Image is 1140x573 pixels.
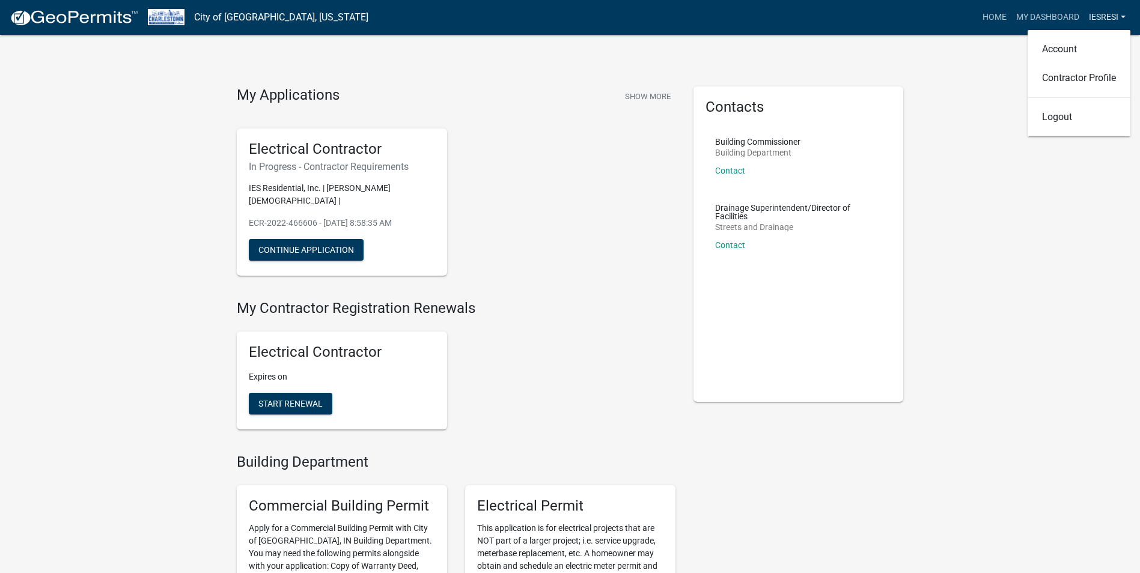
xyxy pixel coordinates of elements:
h5: Electrical Contractor [249,344,435,361]
h4: My Contractor Registration Renewals [237,300,675,317]
p: Building Department [715,148,800,157]
h4: My Applications [237,86,340,105]
h5: Electrical Permit [477,497,663,515]
h6: In Progress - Contractor Requirements [249,161,435,172]
h4: Building Department [237,453,675,471]
span: Start Renewal [258,399,323,408]
h5: Electrical Contractor [249,141,435,158]
a: Account [1028,35,1130,64]
h5: Contacts [706,99,892,116]
p: Streets and Drainage [715,223,882,231]
p: IES Residential, Inc. | [PERSON_NAME][DEMOGRAPHIC_DATA] | [249,182,435,207]
div: IESResi [1028,30,1130,136]
a: Home [978,6,1011,29]
a: Contact [715,240,745,250]
a: City of [GEOGRAPHIC_DATA], [US_STATE] [194,7,368,28]
h5: Commercial Building Permit [249,497,435,515]
button: Show More [620,86,675,106]
a: Contractor Profile [1028,64,1130,92]
a: IESResi [1084,6,1130,29]
p: Building Commissioner [715,138,800,146]
button: Start Renewal [249,393,332,414]
p: Drainage Superintendent/Director of Facilities [715,204,882,220]
p: ECR-2022-466606 - [DATE] 8:58:35 AM [249,217,435,229]
p: Expires on [249,371,435,383]
wm-registration-list-section: My Contractor Registration Renewals [237,300,675,439]
a: Contact [715,166,745,175]
img: City of Charlestown, Indiana [148,9,184,25]
a: Logout [1028,103,1130,132]
button: Continue Application [249,239,364,261]
a: My Dashboard [1011,6,1084,29]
